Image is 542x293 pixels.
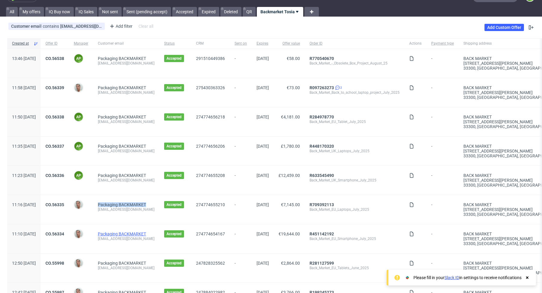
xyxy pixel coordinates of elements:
[6,7,18,17] a: All
[123,7,171,17] a: Sent (pending accept)
[98,202,146,207] a: Packaging BACKMARKET
[235,261,247,275] span: -
[310,261,334,266] a: R281127599
[74,142,83,150] figcaption: AP
[98,119,154,124] div: [EMAIL_ADDRESS][DOMAIN_NAME]
[281,144,300,149] span: £1,780.00
[196,202,225,207] a: 274774655210
[431,232,454,246] span: -
[196,41,225,46] span: CRM
[334,85,342,90] a: 2
[220,7,241,17] a: Deleted
[98,144,146,149] a: Packaging BACKMARKET
[196,173,225,178] a: 274774655208
[98,236,154,241] div: [EMAIL_ADDRESS][DOMAIN_NAME]
[98,232,146,236] a: Packaging BACKMARKET
[107,21,134,31] div: Add filter
[12,232,36,236] span: 11:10 [DATE]
[431,56,454,71] span: -
[74,54,83,63] figcaption: AP
[310,41,400,46] span: Order ID
[98,266,154,270] div: [EMAIL_ADDRESS][DOMAIN_NAME]
[444,275,459,280] a: Slack ID
[45,261,64,266] a: CO.55998
[257,202,269,207] span: [DATE]
[98,41,154,46] span: Customer email
[45,7,74,17] a: IQ Buy now
[287,85,300,90] span: €73.00
[98,173,146,178] a: Packaging BACKMARKET
[279,232,300,236] span: €19,644.00
[12,85,36,90] span: 11:58 [DATE]
[484,24,524,31] a: Add Custom Offer
[235,144,247,158] span: -
[19,7,44,17] a: My offers
[235,56,247,71] span: -
[45,232,64,236] a: CO.56334
[60,24,102,29] div: [EMAIL_ADDRESS][DOMAIN_NAME]
[74,171,83,180] figcaption: AP
[74,83,83,92] img: Jessica Desforges
[98,56,146,61] a: Packaging BACKMARKET
[281,202,300,207] span: €7,145.00
[310,61,400,66] div: Back_Market_-_Obsolete_Box_Project_August_25
[45,144,64,149] a: CO.56337
[310,202,334,207] a: R709392113
[12,261,36,266] span: 12:50 [DATE]
[74,200,83,209] img: Jessica Desforges
[98,61,154,66] div: [EMAIL_ADDRESS][DOMAIN_NAME]
[45,41,64,46] span: Offer ID
[98,90,154,95] div: [EMAIL_ADDRESS][DOMAIN_NAME]
[172,7,197,17] a: Accepted
[310,144,334,149] a: R448170320
[11,24,43,29] span: Customer email
[167,232,182,236] span: Accepted
[75,7,97,17] a: IQ Sales
[12,115,36,119] span: 11:50 [DATE]
[404,275,410,281] img: Slack
[196,232,225,236] a: 274774654167
[257,173,269,178] span: [DATE]
[257,41,269,46] span: Expires
[310,178,400,183] div: Back_Market_UK_Smartphone_July_2025
[413,275,522,281] div: Please fill in your in settings to receive notifications
[12,144,36,149] span: 11:35 [DATE]
[12,41,31,46] span: Created at
[310,173,334,178] a: R633545490
[257,56,269,61] span: [DATE]
[98,85,146,90] a: Packaging BACKMARKET
[281,261,300,266] span: €2,864.00
[137,22,154,30] div: Clear all
[257,7,303,17] a: Backmarket Tosia
[198,7,219,17] a: Expired
[431,144,454,158] span: -
[98,207,154,212] div: [EMAIL_ADDRESS][DOMAIN_NAME]
[431,261,454,275] span: -
[74,230,83,238] img: Jessica Desforges
[310,119,400,124] div: Back_Market_EU_Tablet_July_2025
[235,173,247,187] span: -
[164,41,186,46] span: Status
[235,41,247,46] span: Sent on
[243,7,256,17] a: QR
[431,85,454,100] span: -
[167,56,182,61] span: Accepted
[12,56,36,61] span: 13:46 [DATE]
[45,85,64,90] a: CO.56339
[431,173,454,187] span: -
[98,115,146,119] a: Packaging BACKMARKET
[431,202,454,217] span: -
[310,90,400,95] div: Back_Market_Back_to_school_laptop_project_July_2025
[235,115,247,129] span: -
[310,207,400,212] div: Back_Market_EU_Laptops_July_2025
[167,85,182,90] span: Accepted
[310,232,334,236] a: R451142192
[310,115,334,119] a: R284978770
[167,173,182,178] span: Accepted
[196,261,225,266] a: 247828325562
[45,173,64,178] a: CO.56336
[12,173,36,178] span: 11:23 [DATE]
[167,115,182,119] span: Accepted
[74,113,83,121] figcaption: AP
[167,202,182,207] span: Accepted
